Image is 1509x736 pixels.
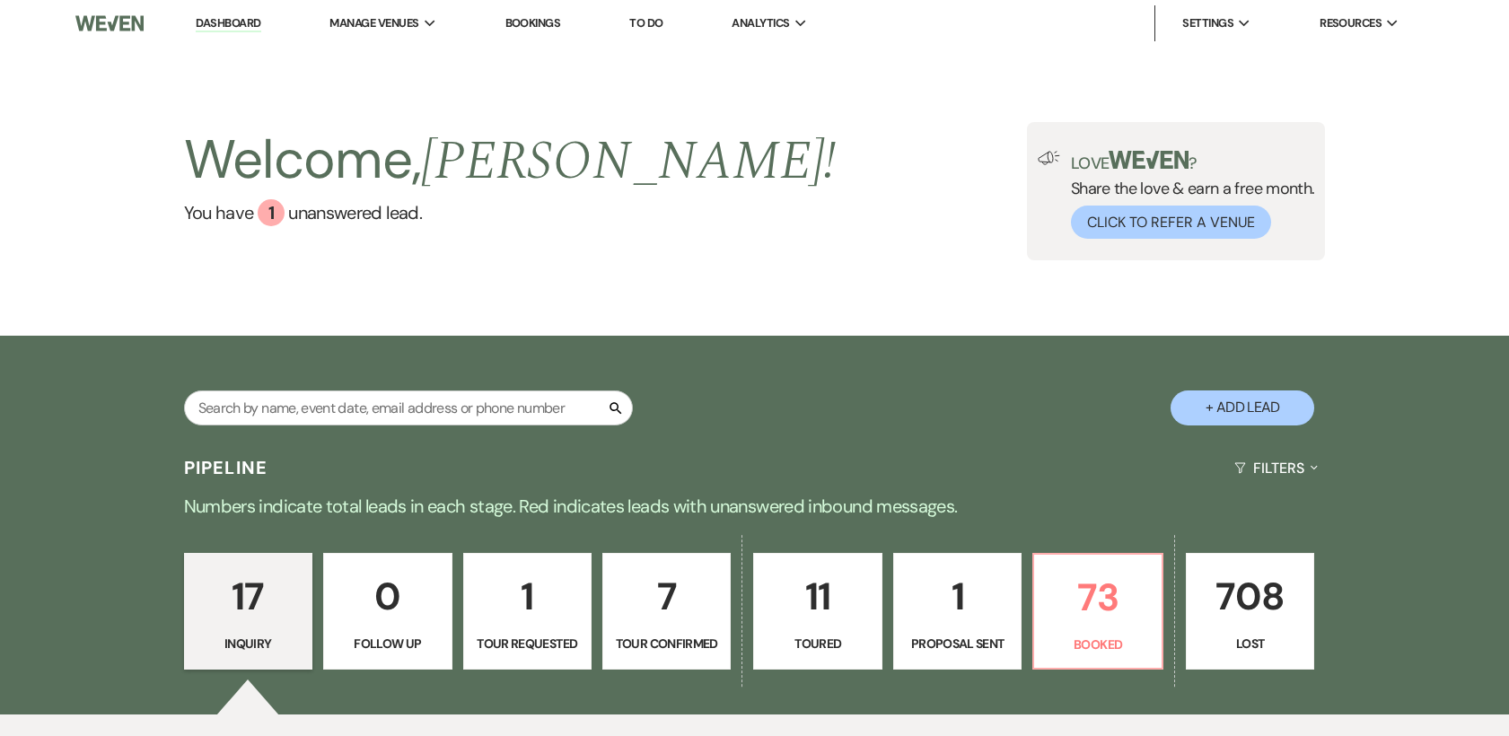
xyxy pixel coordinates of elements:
input: Search by name, event date, email address or phone number [184,390,633,425]
p: Tour Confirmed [614,634,719,653]
img: loud-speaker-illustration.svg [1038,151,1060,165]
span: Analytics [732,14,789,32]
p: 0 [335,566,440,626]
a: 1Proposal Sent [893,553,1022,670]
a: Bookings [505,15,561,31]
p: 11 [765,566,870,626]
p: 1 [475,566,580,626]
span: Settings [1182,14,1233,32]
button: Click to Refer a Venue [1071,206,1271,239]
a: 7Tour Confirmed [602,553,731,670]
a: Dashboard [196,15,260,32]
button: Filters [1227,444,1325,492]
a: 73Booked [1032,553,1162,670]
p: 17 [196,566,301,626]
img: Weven Logo [75,4,144,42]
span: Resources [1320,14,1382,32]
span: Manage Venues [329,14,418,32]
span: [PERSON_NAME] ! [421,120,836,203]
p: Follow Up [335,634,440,653]
h3: Pipeline [184,455,268,480]
h2: Welcome, [184,122,837,199]
a: 17Inquiry [184,553,312,670]
a: 1Tour Requested [463,553,592,670]
p: Tour Requested [475,634,580,653]
div: Share the love & earn a free month. [1060,151,1315,239]
button: + Add Lead [1171,390,1314,425]
p: Proposal Sent [905,634,1010,653]
div: 1 [258,199,285,226]
p: 73 [1045,567,1150,627]
p: Numbers indicate total leads in each stage. Red indicates leads with unanswered inbound messages. [109,492,1401,521]
p: 7 [614,566,719,626]
p: Toured [765,634,870,653]
p: Love ? [1071,151,1315,171]
p: Lost [1198,634,1303,653]
a: 708Lost [1186,553,1314,670]
a: You have 1 unanswered lead. [184,199,837,226]
p: 708 [1198,566,1303,626]
img: weven-logo-green.svg [1109,151,1189,169]
a: 11Toured [753,553,882,670]
p: 1 [905,566,1010,626]
p: Booked [1045,635,1150,654]
a: To Do [629,15,662,31]
p: Inquiry [196,634,301,653]
a: 0Follow Up [323,553,452,670]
